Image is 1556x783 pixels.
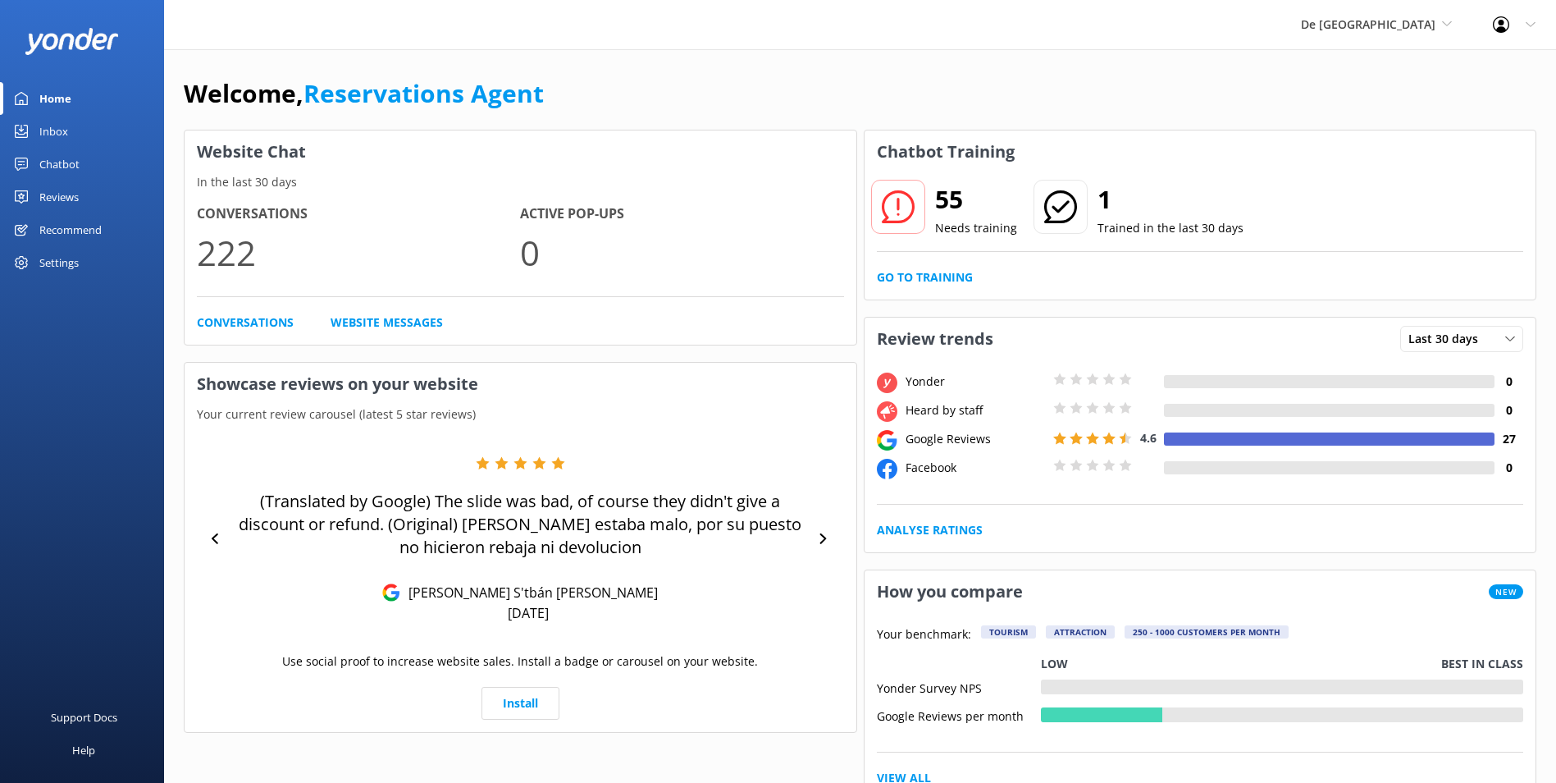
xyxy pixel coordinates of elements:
img: Google Reviews [382,584,400,602]
p: Your benchmark: [877,625,971,645]
h1: Welcome, [184,74,544,113]
p: [PERSON_NAME] S'tbán [PERSON_NAME] [400,584,658,602]
p: Best in class [1441,655,1523,673]
p: In the last 30 days [185,173,856,191]
p: 0 [520,225,843,280]
div: Yonder Survey NPS [877,680,1041,694]
a: Reservations Agent [303,76,544,110]
div: Heard by staff [901,401,1049,419]
p: 222 [197,225,520,280]
div: Home [39,82,71,115]
h4: 0 [1494,373,1523,391]
h4: 0 [1494,459,1523,477]
h3: Review trends [865,318,1006,360]
div: 250 - 1000 customers per month [1125,625,1289,639]
div: Inbox [39,115,68,148]
span: Last 30 days [1408,330,1488,348]
img: yonder-white-logo.png [25,28,119,55]
div: Chatbot [39,148,80,181]
h3: How you compare [865,570,1035,613]
div: Tourism [981,625,1036,639]
a: Analyse Ratings [877,521,983,539]
h2: 55 [935,180,1017,219]
div: Settings [39,246,79,279]
a: Website Messages [331,314,443,332]
h3: Website Chat [185,130,856,173]
span: New [1489,584,1523,599]
div: Reviews [39,181,79,213]
span: De [GEOGRAPHIC_DATA] [1301,16,1435,32]
p: Low [1041,655,1068,673]
h2: 1 [1097,180,1243,219]
h4: Conversations [197,204,520,225]
div: Facebook [901,459,1049,477]
p: Trained in the last 30 days [1097,219,1243,237]
div: Attraction [1046,625,1115,639]
a: Install [481,687,559,720]
div: Yonder [901,373,1049,391]
p: (Translated by Google) The slide was bad, of course they didn't give a discount or refund. (Origi... [230,490,811,559]
a: Go to Training [877,268,973,286]
div: Help [72,734,95,767]
p: Needs training [935,219,1017,237]
h4: 27 [1494,430,1523,448]
div: Recommend [39,213,102,246]
span: 4.6 [1140,430,1157,446]
div: Google Reviews per month [877,707,1041,722]
p: Use social proof to increase website sales. Install a badge or carousel on your website. [282,652,758,671]
h3: Chatbot Training [865,130,1027,173]
p: [DATE] [508,604,549,622]
div: Google Reviews [901,430,1049,448]
p: Your current review carousel (latest 5 star reviews) [185,405,856,424]
div: Support Docs [51,701,117,734]
h3: Showcase reviews on your website [185,363,856,405]
a: Conversations [197,314,294,332]
h4: Active Pop-ups [520,204,843,225]
h4: 0 [1494,401,1523,419]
